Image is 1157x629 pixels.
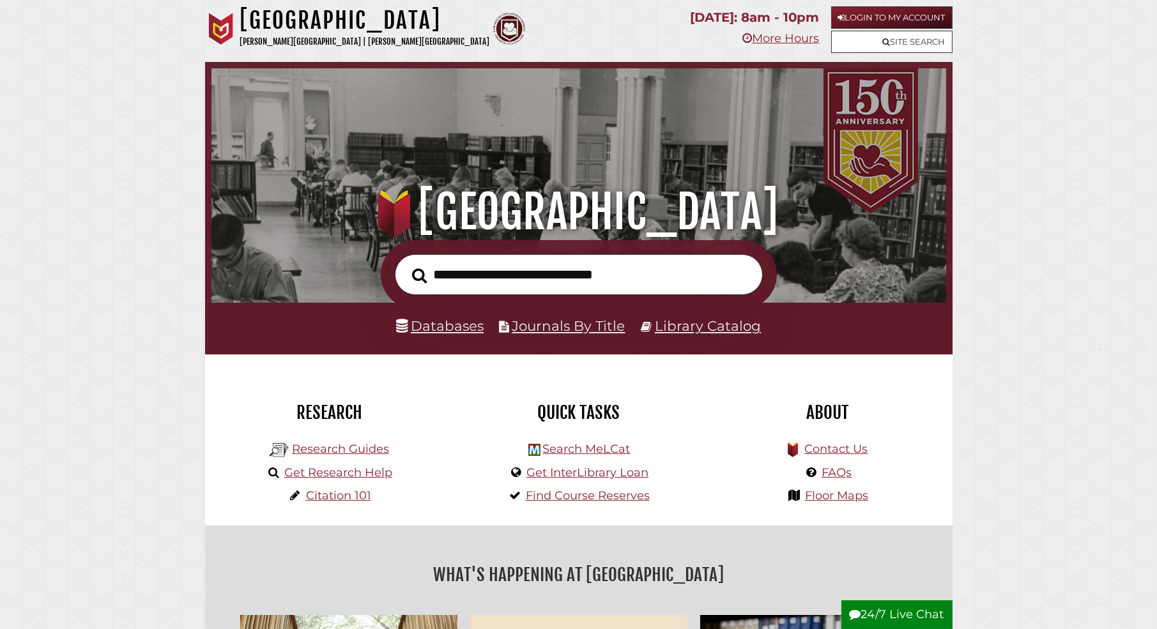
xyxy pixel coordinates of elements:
img: Hekman Library Logo [270,441,289,460]
a: Get InterLibrary Loan [526,466,648,480]
h1: [GEOGRAPHIC_DATA] [240,6,490,34]
h2: Research [215,402,445,423]
img: Calvin Theological Seminary [493,13,525,45]
a: Find Course Reserves [526,489,650,503]
a: Floor Maps [805,489,868,503]
p: [PERSON_NAME][GEOGRAPHIC_DATA] | [PERSON_NAME][GEOGRAPHIC_DATA] [240,34,490,49]
a: Contact Us [804,442,868,456]
h2: What's Happening at [GEOGRAPHIC_DATA] [215,560,943,589]
a: Search MeLCat [542,442,630,456]
a: Databases [396,317,484,334]
a: Citation 101 [306,489,371,503]
a: Library Catalog [655,317,761,334]
h2: About [713,402,943,423]
a: Get Research Help [284,466,392,480]
a: FAQs [822,466,852,480]
img: Calvin University [205,13,237,45]
h1: [GEOGRAPHIC_DATA] [229,184,929,240]
p: [DATE]: 8am - 10pm [690,6,819,29]
a: Research Guides [292,442,389,456]
a: More Hours [742,31,819,45]
img: Hekman Library Logo [528,444,540,456]
a: Login to My Account [831,6,953,29]
button: Search [406,264,434,287]
i: Search [413,268,427,284]
a: Site Search [831,31,953,53]
h2: Quick Tasks [464,402,694,423]
a: Journals By Title [512,317,625,334]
